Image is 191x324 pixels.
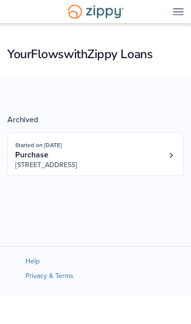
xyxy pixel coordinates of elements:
[15,150,48,160] span: Purchase
[7,132,184,176] a: Open loan 4235329
[173,8,184,15] img: Mobile Dropdown Menu
[25,257,40,265] a: Help
[15,160,156,170] span: [STREET_ADDRESS]
[15,142,62,149] span: Started on [DATE]
[164,148,178,163] a: Loan number 4235329
[7,46,184,63] h1: Your Flows with Zippy Loans
[25,272,73,280] a: Privacy & Terms
[7,115,184,125] div: Archived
